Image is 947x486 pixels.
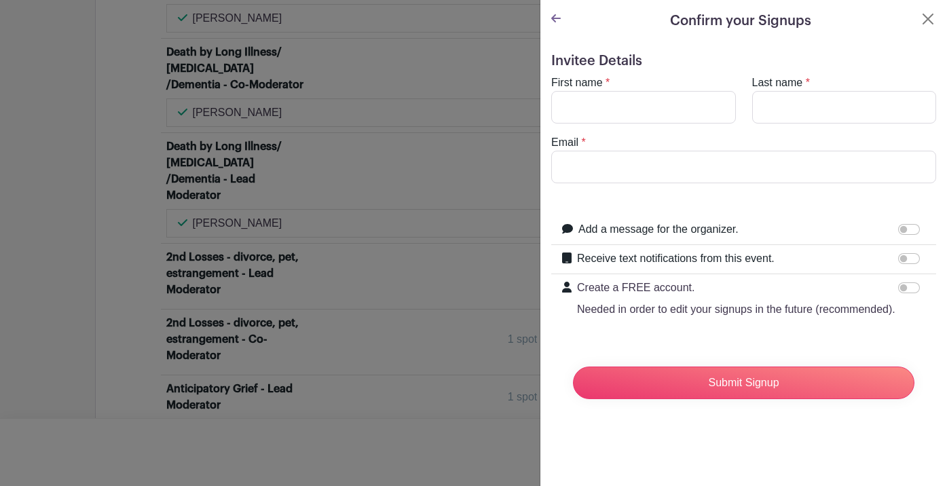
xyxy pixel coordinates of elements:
[551,53,936,69] h5: Invitee Details
[551,134,578,151] label: Email
[577,250,775,267] label: Receive text notifications from this event.
[577,301,895,318] p: Needed in order to edit your signups in the future (recommended).
[551,75,603,91] label: First name
[752,75,803,91] label: Last name
[670,11,811,31] h5: Confirm your Signups
[577,280,895,296] p: Create a FREE account.
[578,221,739,238] label: Add a message for the organizer.
[573,367,914,399] input: Submit Signup
[920,11,936,27] button: Close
